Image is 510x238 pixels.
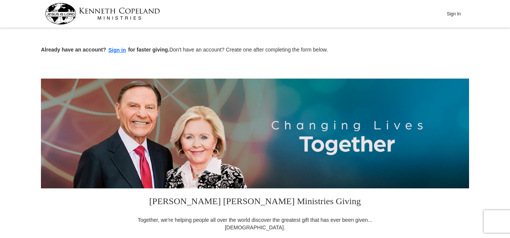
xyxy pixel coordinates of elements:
img: kcm-header-logo.svg [45,3,160,24]
button: Sign In [442,8,465,20]
h3: [PERSON_NAME] [PERSON_NAME] Ministries Giving [133,188,377,216]
div: Together, we're helping people all over the world discover the greatest gift that has ever been g... [133,216,377,231]
strong: Already have an account? for faster giving. [41,47,169,53]
p: Don't have an account? Create one after completing the form below. [41,46,469,55]
button: Sign in [106,46,128,55]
